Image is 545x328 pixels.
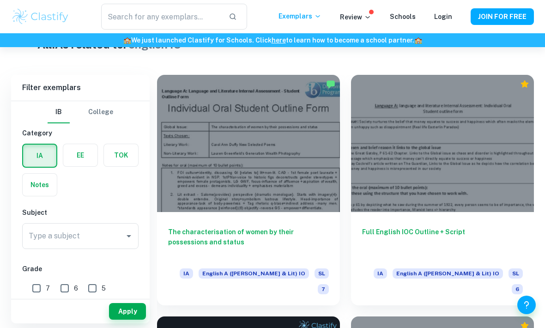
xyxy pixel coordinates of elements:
button: JOIN FOR FREE [471,8,534,25]
a: Login [434,13,452,20]
span: English A ([PERSON_NAME] & Lit) IO [199,268,309,279]
h6: Filter exemplars [11,75,150,101]
h6: Full English IOC Outline + Script [362,227,523,257]
button: IA [23,145,56,167]
button: EE [63,144,97,166]
span: IA [180,268,193,279]
h6: We just launched Clastify for Schools. Click to learn how to become a school partner. [2,35,543,45]
a: The characterisation of women by their possessions and statusIAEnglish A ([PERSON_NAME] & Lit) IOSL7 [157,75,340,305]
h6: The characterisation of women by their possessions and status [168,227,329,257]
img: Clastify logo [11,7,70,26]
button: IB [48,101,70,123]
span: English A ([PERSON_NAME] & Lit) IO [393,268,503,279]
span: 🏫 [414,36,422,44]
span: 6 [512,284,523,294]
input: Search for any exemplars... [101,4,221,30]
span: SL [509,268,523,279]
span: 6 [74,283,78,293]
h6: Subject [22,207,139,218]
h6: Grade [22,264,139,274]
img: Marked [326,79,335,89]
button: Open [122,230,135,243]
span: IA [374,268,387,279]
a: Full English IOC Outline + ScriptIAEnglish A ([PERSON_NAME] & Lit) IOSL6 [351,75,534,305]
p: Review [340,12,371,22]
span: 🏫 [123,36,131,44]
button: College [88,101,113,123]
span: SL [315,268,329,279]
span: 7 [46,283,50,293]
a: here [272,36,286,44]
button: Help and Feedback [517,296,536,314]
p: Exemplars [279,11,321,21]
button: TOK [104,144,138,166]
span: 7 [318,284,329,294]
span: 5 [102,283,106,293]
button: Apply [109,303,146,320]
div: Filter type choice [48,101,113,123]
button: Notes [23,174,57,196]
a: Schools [390,13,416,20]
h6: Category [22,128,139,138]
div: Premium [520,79,529,89]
